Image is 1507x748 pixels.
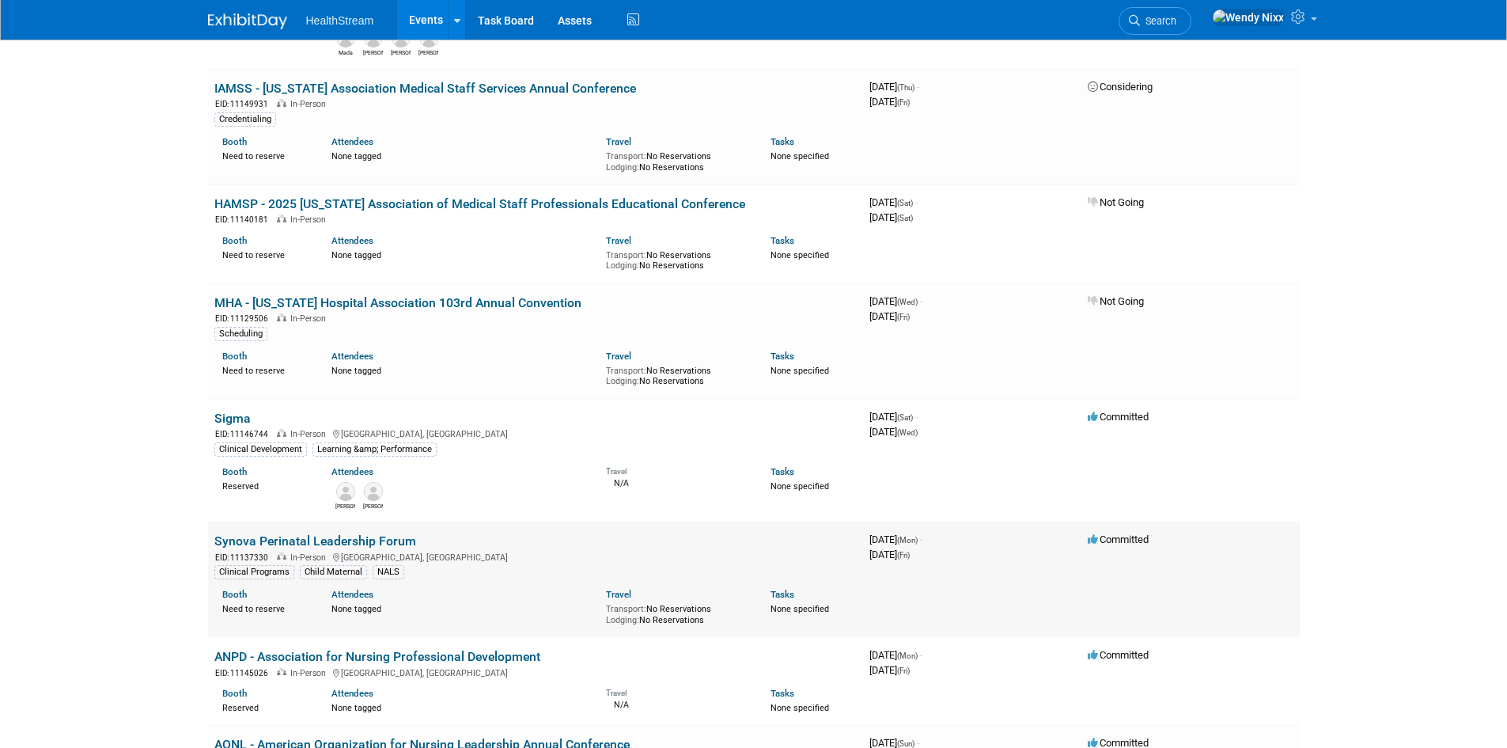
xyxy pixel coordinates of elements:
a: Attendees [331,136,373,147]
span: Considering [1088,81,1153,93]
span: [DATE] [869,310,910,322]
a: Travel [606,351,631,362]
span: EID: 11145026 [215,669,275,678]
img: In-Person Event [277,429,286,437]
div: Travel [606,461,747,477]
span: - [915,196,918,208]
a: Booth [222,136,247,147]
a: Attendees [331,688,373,699]
span: Transport: [606,604,646,614]
img: In-Person Event [277,99,286,107]
img: ExhibitDay [208,13,287,29]
span: (Mon) [897,536,918,545]
img: In-Person Event [277,313,286,321]
span: EID: 11146744 [215,430,275,439]
span: - [917,81,919,93]
img: In-Person Event [277,552,286,560]
span: In-Person [290,668,331,678]
span: In-Person [290,99,331,109]
span: - [915,411,918,423]
div: None tagged [331,700,594,714]
span: (Fri) [897,98,910,107]
img: In-Person Event [277,215,286,222]
span: [DATE] [869,664,910,676]
a: Attendees [331,351,373,362]
div: None tagged [331,601,594,615]
div: No Reservations No Reservations [606,601,747,625]
span: EID: 11140181 [215,215,275,224]
span: [DATE] [869,533,922,545]
div: Clinical Development [214,442,307,457]
span: [DATE] [869,426,918,438]
a: Attendees [331,235,373,246]
div: None tagged [331,148,594,162]
span: Not Going [1088,295,1144,307]
a: Booth [222,351,247,362]
div: Shelby Stafford [418,47,438,57]
span: Lodging: [606,162,639,173]
span: (Wed) [897,298,918,306]
div: Scheduling [214,327,267,341]
a: Booth [222,235,247,246]
span: None specified [771,250,829,260]
img: In-Person Event [277,668,286,676]
span: None specified [771,151,829,161]
div: [GEOGRAPHIC_DATA], [GEOGRAPHIC_DATA] [214,666,857,679]
a: ANPD - Association for Nursing Professional Development [214,649,540,664]
span: (Sat) [897,413,913,422]
span: In-Person [290,313,331,324]
span: (Sat) [897,199,913,207]
div: Need to reserve [222,363,309,377]
span: [DATE] [869,295,922,307]
span: [DATE] [869,549,910,560]
span: [DATE] [869,211,913,223]
span: Transport: [606,250,646,260]
div: No Reservations No Reservations [606,247,747,271]
div: [GEOGRAPHIC_DATA], [GEOGRAPHIC_DATA] [214,550,857,564]
a: Attendees [331,589,373,600]
div: None tagged [331,247,594,261]
div: N/A [606,698,747,711]
div: N/A [606,477,747,489]
span: [DATE] [869,81,919,93]
a: Synova Perinatal Leadership Forum [214,533,416,549]
a: HAMSP - 2025 [US_STATE] Association of Medical Staff Professionals Educational Conference [214,196,745,211]
img: Wendy Nixx [1212,9,1285,26]
div: Sean Collins [335,501,355,511]
span: Lodging: [606,615,639,625]
div: Reserved [222,478,309,492]
div: Learning &amp; Performance [312,442,437,457]
div: Mada Wittekind [335,47,355,57]
img: Sean Collins [336,482,355,501]
span: (Sat) [897,214,913,222]
a: Tasks [771,136,794,147]
div: Need to reserve [222,247,309,261]
span: [DATE] [869,196,918,208]
span: Lodging: [606,376,639,386]
span: Transport: [606,366,646,376]
span: Search [1140,15,1176,27]
span: - [920,295,922,307]
div: NALS [373,565,404,579]
div: Sam Kelly [391,47,411,57]
a: Tasks [771,351,794,362]
span: Committed [1088,649,1149,661]
span: (Fri) [897,666,910,675]
span: (Fri) [897,551,910,560]
div: Child Maternal [300,565,367,579]
div: Reserved [222,700,309,714]
span: EID: 11149931 [215,100,275,108]
span: Committed [1088,533,1149,545]
a: IAMSS - [US_STATE] Association Medical Staff Services Annual Conference [214,81,636,96]
span: [DATE] [869,96,910,108]
div: None tagged [331,363,594,377]
a: Tasks [771,688,794,699]
span: Lodging: [606,260,639,271]
div: Ryan Quesnel [363,47,383,57]
div: Need to reserve [222,148,309,162]
a: Booth [222,589,247,600]
span: None specified [771,481,829,492]
div: Clinical Programs [214,565,294,579]
span: [DATE] [869,411,918,423]
div: Need to reserve [222,601,309,615]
